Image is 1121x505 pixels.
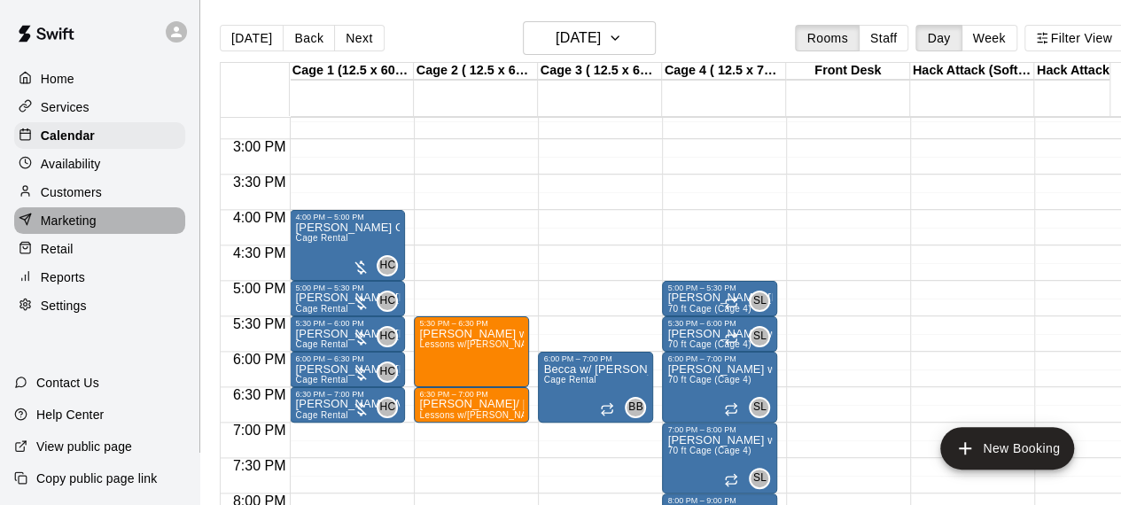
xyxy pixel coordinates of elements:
div: Hannah Cozza [377,397,398,418]
button: Staff [859,25,909,51]
span: HC [379,399,395,416]
button: [DATE] [220,25,284,51]
div: 6:30 PM – 7:00 PM: Hannah w. Maddie [290,387,405,423]
a: Services [14,94,185,120]
span: SL [753,292,767,310]
div: Front Desk [786,63,910,80]
span: Recurring event [724,331,738,346]
button: Back [283,25,335,51]
p: Calendar [41,127,95,144]
div: 5:00 PM – 5:30 PM: Hannah w. Lila [290,281,405,316]
div: 6:00 PM – 6:30 PM [295,354,400,363]
div: 6:00 PM – 7:00 PM [667,354,772,363]
span: Hannah Cozza [384,255,398,276]
p: Retail [41,240,74,258]
h6: [DATE] [556,26,601,50]
button: Day [915,25,961,51]
p: Customers [41,183,102,201]
div: 6:30 PM – 7:00 PM [419,390,524,399]
span: 7:30 PM [229,458,291,473]
span: Cage Rental [295,375,347,385]
span: 4:30 PM [229,245,291,260]
div: 5:00 PM – 5:30 PM [667,284,772,292]
p: Help Center [36,406,104,423]
div: Hannah Cozza [377,291,398,312]
span: 3:00 PM [229,139,291,154]
button: Next [334,25,384,51]
span: BB [628,399,643,416]
div: Hannah Cozza [377,326,398,347]
div: 4:00 PM – 5:00 PM [295,213,400,221]
span: 4:00 PM [229,210,291,225]
div: 5:30 PM – 6:00 PM [667,319,772,328]
div: 8:00 PM – 9:00 PM [667,496,772,505]
div: 5:30 PM – 6:30 PM: Shayla w/ maisey [414,316,529,387]
span: Samantha Laliberte [756,397,770,418]
p: Contact Us [36,374,99,392]
p: Reports [41,268,85,286]
a: Availability [14,151,185,177]
div: 6:00 PM – 7:00 PM: Becca w/ Delaney [538,352,653,423]
div: Samantha Laliberte [749,326,770,347]
button: add [940,427,1074,470]
span: Lessons w/[PERSON_NAME] (1hr) [419,339,566,349]
div: Customers [14,179,185,206]
span: HC [379,292,395,310]
div: 5:30 PM – 6:00 PM: Hannah w. Sammy [290,316,405,352]
span: SL [753,399,767,416]
span: HC [379,328,395,346]
div: Hannah Cozza [377,255,398,276]
span: Samantha Laliberte [756,291,770,312]
span: HC [379,363,395,381]
span: 70 ft Cage (Cage 4) [667,304,751,314]
div: Hack Attack (Softball) [910,63,1034,80]
div: 7:00 PM – 8:00 PM: sam w liv [662,423,777,493]
span: Samantha Laliberte [756,326,770,347]
div: 6:30 PM – 7:00 PM [295,390,400,399]
p: View public page [36,438,132,455]
div: Becca Black [625,397,646,418]
span: Recurring event [724,296,738,310]
div: 7:00 PM – 8:00 PM [667,425,772,434]
span: Hannah Cozza [384,291,398,312]
button: Rooms [795,25,859,51]
div: 5:30 PM – 6:00 PM: sam w Lila [662,316,777,352]
div: Hannah Cozza [377,361,398,383]
div: 5:30 PM – 6:00 PM [295,319,400,328]
span: SL [753,328,767,346]
span: Cage Rental [295,233,347,243]
span: 5:00 PM [229,281,291,296]
a: Reports [14,264,185,291]
div: 6:00 PM – 6:30 PM: Hannah w. Madeline [290,352,405,387]
div: 4:00 PM – 5:00 PM: Hannah w. Gia [290,210,405,281]
a: Home [14,66,185,92]
div: 5:00 PM – 5:30 PM [295,284,400,292]
div: Cage 2 ( 12.5 x 60ft ) [414,63,538,80]
span: Lessons w/[PERSON_NAME] (30 mins) [419,410,586,420]
span: 70 ft Cage (Cage 4) [667,446,751,455]
span: Recurring event [724,473,738,487]
span: 5:30 PM [229,316,291,331]
span: Recurring event [600,402,614,416]
p: Settings [41,297,87,315]
p: Availability [41,155,101,173]
span: Cage Rental [295,304,347,314]
span: Becca Black [632,397,646,418]
a: Retail [14,236,185,262]
span: 6:30 PM [229,387,291,402]
div: Samantha Laliberte [749,468,770,489]
a: Marketing [14,207,185,234]
div: Samantha Laliberte [749,291,770,312]
span: Hannah Cozza [384,326,398,347]
span: Samantha Laliberte [756,468,770,489]
div: Samantha Laliberte [749,397,770,418]
span: 70 ft Cage (Cage 4) [667,339,751,349]
span: Recurring event [724,402,738,416]
div: 5:00 PM – 5:30 PM: sam w claire [662,281,777,316]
